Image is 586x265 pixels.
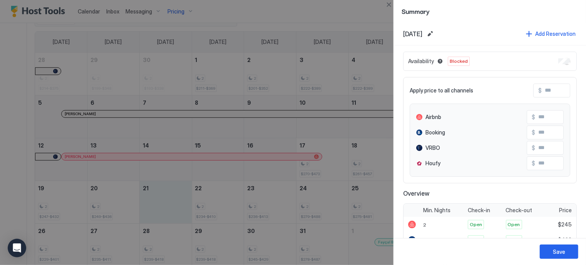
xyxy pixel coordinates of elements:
span: Airbnb [425,114,441,121]
span: Open [508,221,520,228]
span: Open [470,236,482,243]
div: Open Intercom Messenger [8,239,26,257]
span: Min. Nights [423,207,450,214]
span: Check-in [468,207,490,214]
span: Price [559,207,572,214]
span: $ [532,129,535,136]
button: Blocked dates override all pricing rules and remain unavailable until manually unblocked [435,57,445,66]
span: Open [508,236,520,243]
span: Blocked [450,58,468,65]
span: $ [532,160,535,167]
button: Save [540,245,578,259]
span: Apply price to all channels [410,87,473,94]
span: [DATE] [403,30,422,38]
div: Save [553,248,565,256]
span: 2 [423,237,426,243]
span: Houfy [425,160,440,167]
span: Availability [408,58,434,65]
button: Add Reservation [525,29,577,39]
span: $245 [558,221,572,228]
span: $429 [558,236,572,243]
span: 2 [423,222,426,228]
span: VRBO [425,144,440,151]
span: Check-out [506,207,532,214]
span: Overview [403,190,577,197]
span: Booking [425,129,445,136]
span: Open [470,221,482,228]
span: $ [538,87,542,94]
div: Add Reservation [535,30,576,38]
span: $ [532,114,535,121]
span: Summary [402,6,578,16]
button: Edit date range [425,29,435,39]
span: $ [532,144,535,151]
